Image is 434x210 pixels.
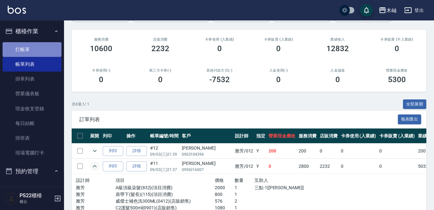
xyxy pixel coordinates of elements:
[90,161,100,171] button: expand row
[79,116,398,123] span: 訂單列表
[209,75,230,84] h3: -7532
[139,68,182,73] h2: 第三方卡券(-)
[116,198,215,205] p: 威傑士補色洗300ML(0412)(店販銷售)
[3,101,61,116] a: 現金收支登錄
[254,184,314,191] p: 三點-1[[PERSON_NAME]]
[76,191,116,198] p: 雅芳
[197,37,241,42] h2: 卡券使用 (入業績)
[3,72,61,86] a: 掛單列表
[267,128,297,144] th: 營業現金應收
[235,184,254,191] p: 1
[116,184,215,191] p: A級頂級染髮(832)(項目消費)
[215,198,235,205] p: 576
[235,198,254,205] p: 2
[103,161,123,171] button: 列印
[149,144,180,159] td: #12
[125,128,149,144] th: 操作
[318,159,339,174] td: 2232
[375,37,419,42] h2: 卡券販賣 (不入業績)
[233,144,255,159] td: 雅芳 /012
[76,178,90,183] span: 設計師
[215,184,235,191] p: 2000
[255,128,267,144] th: 指定
[126,146,147,156] a: 詳情
[3,131,61,145] a: 排班表
[3,23,61,40] button: 櫃檯作業
[215,191,235,198] p: 800
[139,37,182,42] h2: 店販消費
[5,192,18,205] img: Person
[388,75,406,84] h3: 5300
[403,99,427,109] button: 全部展開
[276,75,281,84] h3: 0
[297,144,318,159] td: 200
[235,191,254,198] p: 1
[254,178,268,183] span: 互助人
[398,116,422,122] a: 報表匯出
[180,128,233,144] th: 客戶
[339,159,378,174] td: 0
[395,44,399,53] h3: 0
[378,159,416,174] td: 0
[79,68,123,73] h2: 卡券使用(-)
[233,128,255,144] th: 設計師
[257,37,301,42] h2: 卡券販賣 (入業績)
[378,144,416,159] td: 0
[116,178,125,183] span: 項目
[255,159,267,174] td: Y
[276,44,281,53] h3: 0
[378,128,416,144] th: 卡券販賣 (入業績)
[326,44,349,53] h3: 12832
[267,144,297,159] td: 200
[3,116,61,131] a: 每日結帳
[257,68,301,73] h2: 入金使用(-)
[402,4,426,16] button: 登出
[79,37,123,42] h3: 服務消費
[20,199,52,205] p: 櫃台
[3,86,61,101] a: 營業儀表板
[116,191,215,198] p: 肩帶下(髮長)(115)(項目消費)
[360,4,373,17] button: save
[386,6,397,14] div: 木屾
[3,42,61,57] a: 打帳單
[126,161,147,171] a: 詳情
[88,128,101,144] th: 展開
[149,159,180,174] td: #11
[182,152,232,157] p: 0903104396
[150,167,179,173] p: 09/03 (三) 21:37
[3,182,61,197] a: 預約管理
[8,6,26,14] img: Logo
[101,128,125,144] th: 列印
[316,37,360,42] h2: 業績收入
[149,128,180,144] th: 帳單編號/時間
[233,159,255,174] td: 雅芳 /012
[297,128,318,144] th: 服務消費
[398,114,422,124] button: 報表匯出
[3,163,61,180] button: 預約管理
[150,152,179,157] p: 09/03 (三) 21:39
[20,192,52,199] h5: PS22櫃檯
[90,44,112,53] h3: 10600
[76,184,116,191] p: 雅芳
[316,68,360,73] h2: 入金儲值
[72,101,89,107] p: 共 6 筆, 1 / 1
[217,44,222,53] h3: 0
[76,198,116,205] p: 雅芳
[182,160,232,167] div: [PERSON_NAME]
[3,57,61,72] a: 帳單列表
[339,144,378,159] td: 0
[267,159,297,174] td: 0
[158,75,163,84] h3: 0
[197,68,241,73] h2: 其他付款方式(-)
[151,44,169,53] h3: 2232
[335,75,340,84] h3: 0
[90,146,100,156] button: expand row
[318,128,339,144] th: 店販消費
[339,128,378,144] th: 卡券使用 (入業績)
[103,146,123,156] button: 列印
[99,75,103,84] h3: 0
[318,144,339,159] td: 0
[376,4,399,17] button: 木屾
[375,68,419,73] h2: 營業現金應收
[215,178,224,183] span: 價格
